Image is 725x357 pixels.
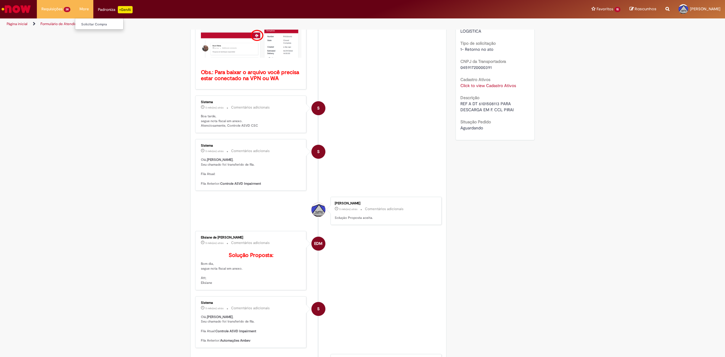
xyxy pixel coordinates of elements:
span: Aguardando [460,125,483,131]
div: Sistema [201,144,301,148]
span: S [317,101,320,115]
a: Página inicial [7,21,27,26]
time: 11/04/2025 03:21:54 [205,106,224,109]
b: Controle ASVD Impairment [215,329,256,333]
span: Favoritos [597,6,613,12]
div: System [311,145,325,159]
span: EDM [314,236,322,251]
p: Olá, , Seu chamado foi transferido de fila. Fila Atual: Fila Anterior: [201,315,301,343]
b: Controle ASVD Impairment [220,181,261,186]
span: 5 mês(es) atrás [205,241,224,245]
b: Tipo de solicitação [460,41,496,46]
div: Carlos Nunes [311,203,325,217]
a: Rascunhos [630,6,656,12]
p: Bom dia, segue nota fiscal em anexo. Att; Elisiane [201,252,301,285]
ul: More [75,18,124,30]
small: Comentários adicionais [231,148,270,154]
span: AJOFFEX TRANSPORTES E LOGISTICA [460,22,513,34]
span: 5 mês(es) atrás [205,149,224,153]
small: Comentários adicionais [365,206,404,212]
p: Olá, , Seu chamado foi transferido de fila. Fila Atual: Fila Anterior: [201,157,301,186]
span: Rascunhos [635,6,656,12]
a: Click to view Cadastro Ativos [460,83,516,88]
b: Automações Ambev [220,338,250,343]
span: More [79,6,89,12]
span: REF A DT 6101508113 PARA DESCARGA EM F. CCL PIRAI [460,101,514,112]
span: [PERSON_NAME] [690,6,720,11]
span: 1- Retorno no ato [460,47,493,52]
time: 09/04/2025 10:14:40 [205,307,224,310]
img: x_mdbda_azure_blob.picture2.png [201,12,301,58]
span: 04591720000391 [460,65,492,70]
b: Cadastro Ativos [460,77,490,82]
div: Padroniza [98,6,133,13]
time: 11/04/2025 03:21:06 [205,149,224,153]
a: Formulário de Atendimento [40,21,85,26]
div: System [311,101,325,115]
time: 09/04/2025 11:33:08 [339,207,357,211]
span: 15 [614,7,620,12]
p: +GenAi [118,6,133,13]
small: Comentários adicionais [231,240,270,245]
b: Descrição [460,95,479,100]
span: 5 mês(es) atrás [205,307,224,310]
div: Sistema [201,301,301,305]
span: S [317,302,320,316]
small: Comentários adicionais [231,306,270,311]
small: Comentários adicionais [231,105,270,110]
span: 5 mês(es) atrás [205,106,224,109]
span: Requisições [41,6,63,12]
b: Solução Proposta: [229,252,273,259]
div: Elisiane de [PERSON_NAME] [201,236,301,239]
a: Solicitar Compra [75,21,142,28]
img: ServiceNow [1,3,32,15]
b: [PERSON_NAME] [207,315,233,319]
span: 5 mês(es) atrás [339,207,357,211]
div: System [311,302,325,316]
div: Elisiane de Moura Cardozo [311,237,325,251]
span: S [317,144,320,159]
div: Sistema [201,100,301,104]
time: 09/04/2025 10:42:42 [205,241,224,245]
div: [PERSON_NAME] [335,202,435,205]
p: Boa tarde, segue nota fiscal em anexo. Atenciosamente, Controle ASVD CSC [201,114,301,128]
span: 38 [64,7,70,12]
b: CNPJ da Transportadora [460,59,506,64]
b: Obs.: Para baixar o arquivo você precisa estar conectado na VPN ou WA [201,69,301,82]
p: Solução Proposta aceita. [335,216,435,220]
b: Situação Pedido [460,119,491,125]
ul: Trilhas de página [5,18,479,30]
b: [PERSON_NAME] [207,157,233,162]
